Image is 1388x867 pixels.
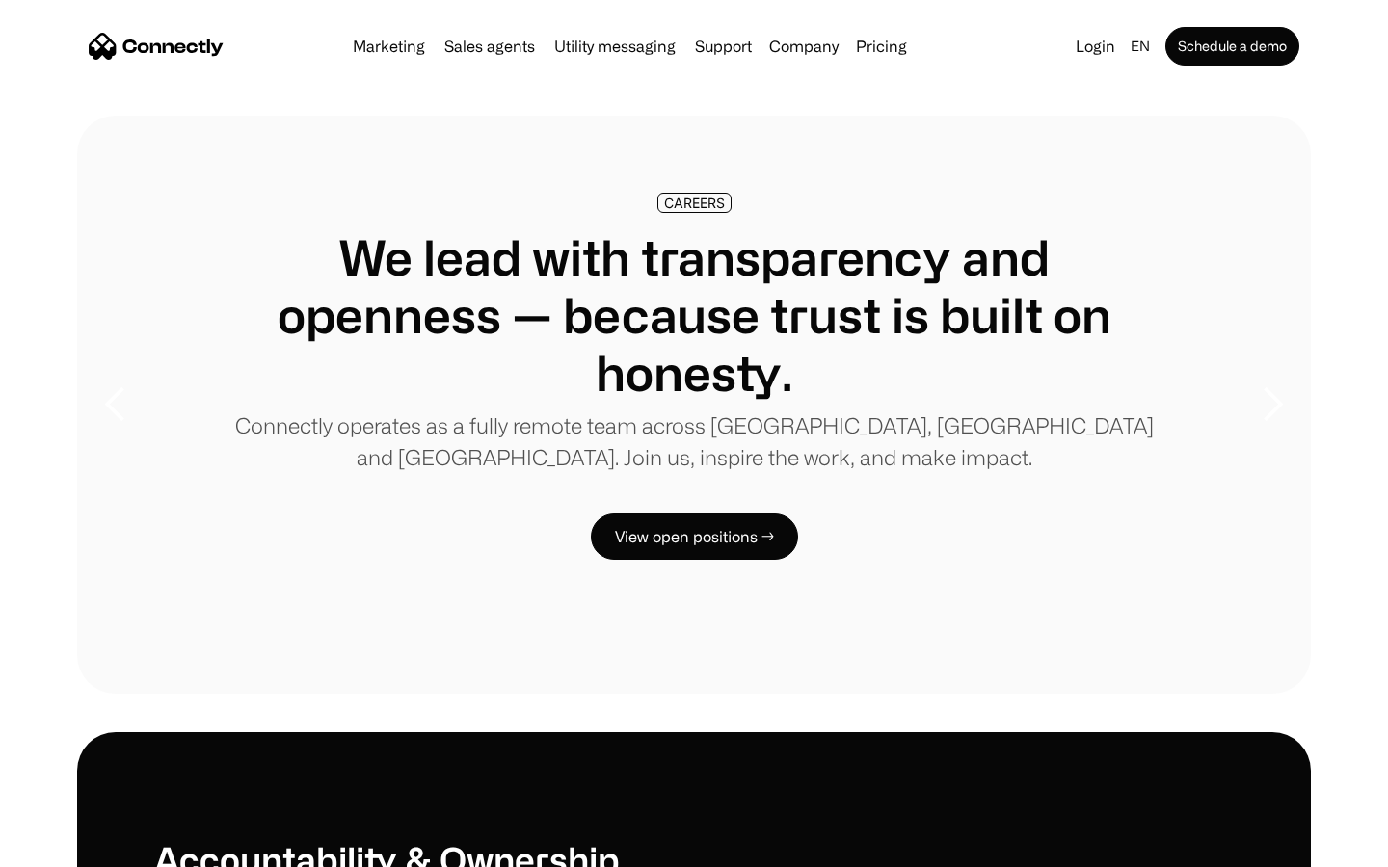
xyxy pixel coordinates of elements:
a: Sales agents [437,39,543,54]
a: Utility messaging [547,39,683,54]
div: CAREERS [664,196,725,210]
a: Schedule a demo [1165,27,1299,66]
ul: Language list [39,833,116,860]
aside: Language selected: English [19,831,116,860]
a: Pricing [848,39,915,54]
div: Company [769,33,839,60]
div: en [1131,33,1150,60]
p: Connectly operates as a fully remote team across [GEOGRAPHIC_DATA], [GEOGRAPHIC_DATA] and [GEOGRA... [231,409,1157,473]
a: Marketing [345,39,433,54]
a: View open positions → [591,513,798,560]
a: Support [687,39,760,54]
h1: We lead with transparency and openness — because trust is built on honesty. [231,228,1157,402]
a: Login [1068,33,1123,60]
